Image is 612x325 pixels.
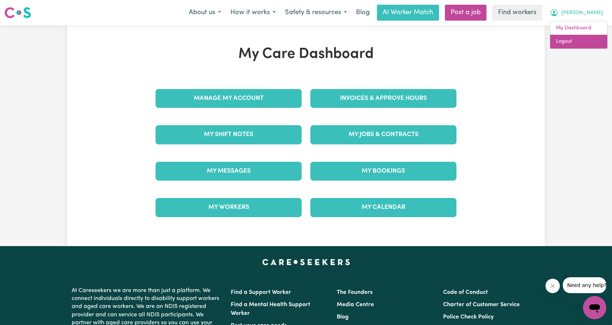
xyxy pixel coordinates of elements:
iframe: Close message [545,279,560,293]
a: Find a Support Worker [231,290,291,295]
a: My Dashboard [550,21,607,35]
a: My Shift Notes [156,125,302,144]
button: Safety & resources [280,5,352,20]
a: Careseekers logo [4,4,31,21]
a: Logout [550,35,607,48]
a: AI Worker Match [377,5,439,21]
span: Need any help? [4,5,44,11]
iframe: Button to launch messaging window [583,296,606,319]
a: Blog [337,314,349,320]
a: Code of Conduct [443,290,488,295]
a: Blog [352,5,374,21]
img: Careseekers logo [4,6,31,19]
div: My Account [550,21,608,49]
a: Media Centre [337,302,374,308]
a: My Jobs & Contracts [310,125,456,144]
a: Invoices & Approve Hours [310,89,456,108]
a: Find a Mental Health Support Worker [231,302,310,316]
button: How it works [226,5,280,20]
a: My Messages [156,162,302,181]
a: Manage My Account [156,89,302,108]
button: My Account [545,5,608,20]
h1: My Care Dashboard [151,46,461,63]
a: My Calendar [310,198,456,217]
a: The Founders [337,290,373,295]
a: Post a job [445,5,486,21]
button: About us [184,5,226,20]
iframe: Message from company [563,277,606,293]
a: My Workers [156,198,302,217]
a: Find workers [492,5,542,21]
a: My Bookings [310,162,456,181]
span: [PERSON_NAME] [561,9,603,17]
a: Charter of Customer Service [443,302,520,308]
a: Police Check Policy [443,314,494,320]
a: Careseekers home page [262,259,350,265]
